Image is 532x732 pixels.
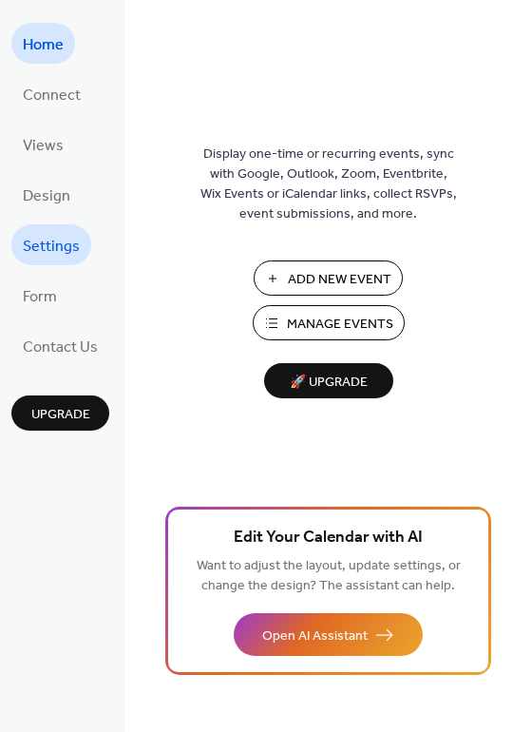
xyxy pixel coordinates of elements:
[31,405,90,425] span: Upgrade
[11,174,82,215] a: Design
[11,73,92,114] a: Connect
[11,23,75,64] a: Home
[288,270,391,290] span: Add New Event
[254,260,403,296] button: Add New Event
[23,182,70,211] span: Design
[23,333,98,362] span: Contact Us
[23,30,64,60] span: Home
[264,363,393,398] button: 🚀 Upgrade
[11,395,109,431] button: Upgrade
[197,553,461,599] span: Want to adjust the layout, update settings, or change the design? The assistant can help.
[11,224,91,265] a: Settings
[23,131,64,161] span: Views
[262,626,368,646] span: Open AI Assistant
[23,81,81,110] span: Connect
[234,525,423,551] span: Edit Your Calendar with AI
[11,124,75,164] a: Views
[23,232,80,261] span: Settings
[11,275,68,316] a: Form
[11,325,109,366] a: Contact Us
[253,305,405,340] button: Manage Events
[287,315,393,335] span: Manage Events
[23,282,57,312] span: Form
[200,144,457,224] span: Display one-time or recurring events, sync with Google, Outlook, Zoom, Eventbrite, Wix Events or ...
[275,370,382,395] span: 🚀 Upgrade
[234,613,423,656] button: Open AI Assistant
